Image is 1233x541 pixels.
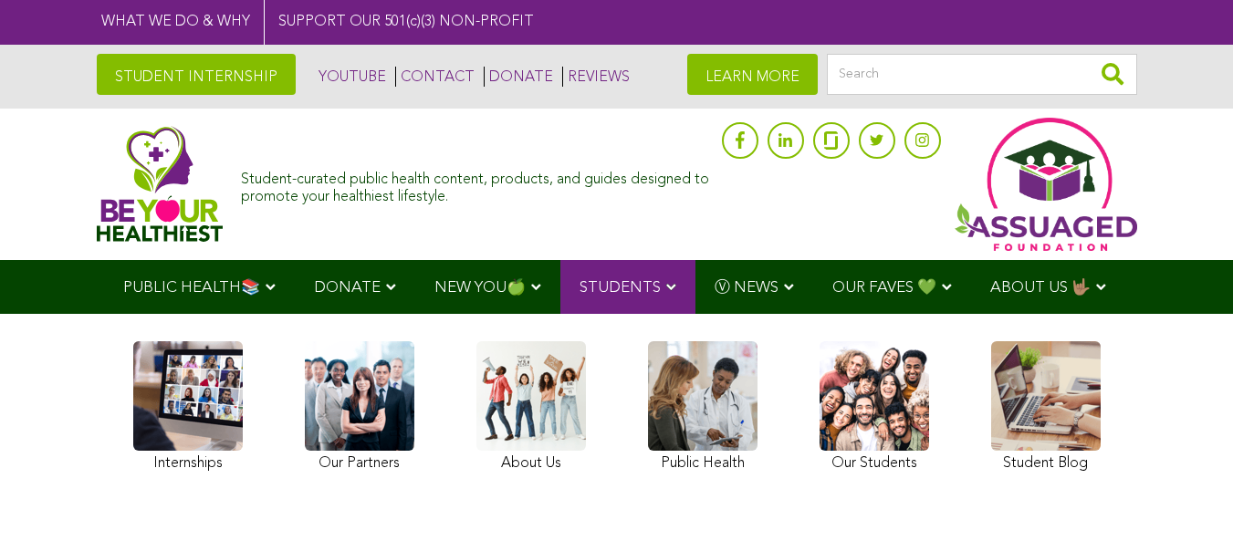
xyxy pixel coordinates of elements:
span: STUDENTS [580,280,661,296]
span: Ⓥ NEWS [715,280,778,296]
input: Search [827,54,1137,95]
span: NEW YOU🍏 [434,280,526,296]
span: PUBLIC HEALTH📚 [123,280,260,296]
a: YOUTUBE [314,67,386,87]
a: LEARN MORE [687,54,818,95]
img: Assuaged [97,126,224,242]
img: glassdoor [824,131,837,150]
div: Student-curated public health content, products, and guides designed to promote your healthiest l... [241,162,712,206]
span: ABOUT US 🤟🏽 [990,280,1091,296]
a: DONATE [484,67,553,87]
a: STUDENT INTERNSHIP [97,54,296,95]
div: Navigation Menu [97,260,1137,314]
a: REVIEWS [562,67,630,87]
a: CONTACT [395,67,475,87]
span: OUR FAVES 💚 [832,280,936,296]
img: Assuaged App [955,118,1137,251]
iframe: Chat Widget [1142,453,1233,541]
span: DONATE [314,280,381,296]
